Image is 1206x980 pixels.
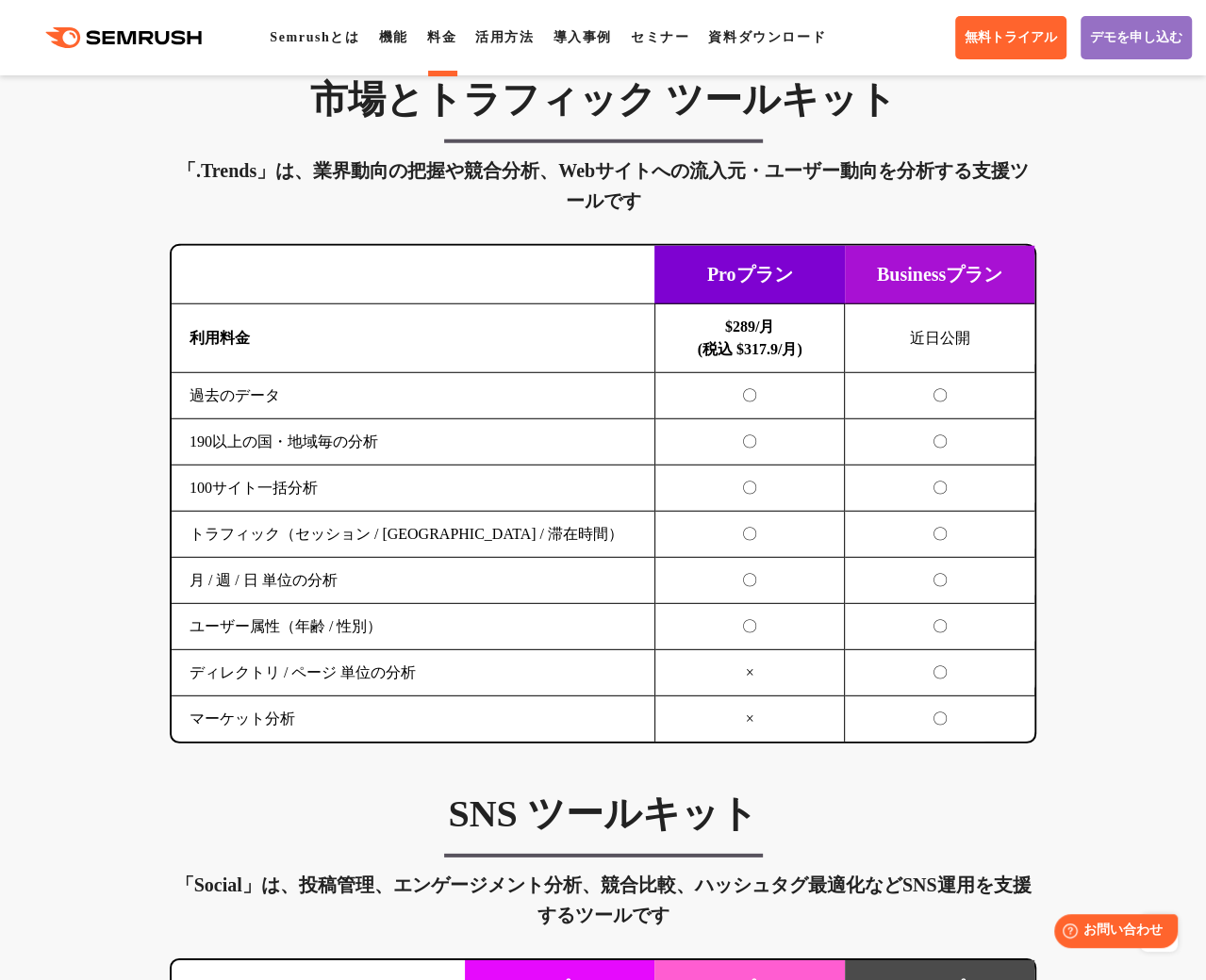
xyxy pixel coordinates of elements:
td: 〇 [845,512,1034,558]
a: 機能 [379,30,408,44]
td: 〇 [654,604,844,650]
td: 〇 [654,373,844,419]
b: 利用料金 [190,330,250,346]
a: Semrushとは [270,30,359,44]
span: デモを申し込む [1090,29,1182,46]
td: トラフィック（セッション / [GEOGRAPHIC_DATA] / 滞在時間） [172,512,655,558]
td: ユーザー属性（年齢 / 性別） [172,604,655,650]
td: 〇 [845,465,1034,512]
td: 〇 [845,650,1034,696]
td: 〇 [845,558,1034,604]
td: 過去のデータ [172,373,655,419]
h3: SNS ツールキット [170,791,1036,838]
td: 100サイト一括分析 [172,465,655,512]
td: 近日公開 [845,304,1034,373]
div: 「.Trends」は、業界動向の把握や競合分析、Webサイトへの流入元・ユーザー動向を分析する支援ツールです [170,155,1036,216]
td: 〇 [845,373,1034,419]
a: 無料トライアル [955,16,1066,59]
td: Proプラン [654,246,844,304]
a: デモを申し込む [1081,16,1192,59]
td: Businessプラン [845,246,1034,304]
td: 〇 [845,419,1034,465]
td: 〇 [654,512,844,558]
td: 〇 [654,558,844,604]
div: 「Social」は、投稿管理、エンゲージメント分析、競合比較、ハッシュタグ最適化などSNS運用を支援するツールです [170,870,1036,930]
td: × [654,696,844,743]
td: 月 / 週 / 日 単位の分析 [172,558,655,604]
a: 資料ダウンロード [708,30,826,44]
td: マーケット分析 [172,696,655,743]
td: ディレクトリ / ページ 単位の分析 [172,650,655,696]
a: 導入事例 [553,30,611,44]
td: 〇 [654,465,844,512]
a: セミナー [631,30,689,44]
h3: 市場とトラフィック ツールキット [170,76,1036,123]
b: $289/月 (税込 $317.9/月) [698,318,802,357]
td: 〇 [845,604,1034,650]
td: 190以上の国・地域毎の分析 [172,419,655,465]
iframe: Help widget launcher [1038,906,1185,959]
td: 〇 [845,696,1034,743]
td: × [654,650,844,696]
span: 無料トライアル [965,29,1057,46]
a: 活用方法 [475,30,534,44]
td: 〇 [654,419,844,465]
a: 料金 [427,30,456,44]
